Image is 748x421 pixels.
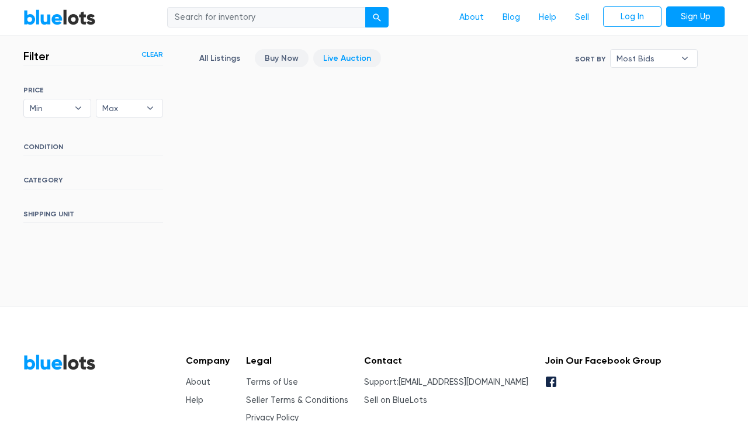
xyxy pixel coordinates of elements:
[138,99,162,117] b: ▾
[23,86,163,94] h6: PRICE
[186,395,203,405] a: Help
[666,6,725,27] a: Sign Up
[189,49,250,67] a: All Listings
[364,355,528,366] h5: Contact
[102,99,141,117] span: Max
[246,395,348,405] a: Seller Terms & Conditions
[575,54,605,64] label: Sort By
[313,49,381,67] a: Live Auction
[493,6,529,29] a: Blog
[66,99,91,117] b: ▾
[545,355,662,366] h5: Join Our Facebook Group
[186,355,230,366] h5: Company
[364,395,427,405] a: Sell on BlueLots
[399,377,528,387] a: [EMAIL_ADDRESS][DOMAIN_NAME]
[529,6,566,29] a: Help
[566,6,598,29] a: Sell
[23,176,163,189] h6: CATEGORY
[23,210,163,223] h6: SHIPPING UNIT
[450,6,493,29] a: About
[186,377,210,387] a: About
[364,376,528,389] li: Support:
[255,49,309,67] a: Buy Now
[30,99,68,117] span: Min
[23,354,96,371] a: BlueLots
[141,49,163,60] a: Clear
[23,9,96,26] a: BlueLots
[246,355,348,366] h5: Legal
[617,50,675,67] span: Most Bids
[167,7,366,28] input: Search for inventory
[603,6,662,27] a: Log In
[23,143,163,156] h6: CONDITION
[23,49,50,63] h3: Filter
[673,50,697,67] b: ▾
[246,377,298,387] a: Terms of Use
